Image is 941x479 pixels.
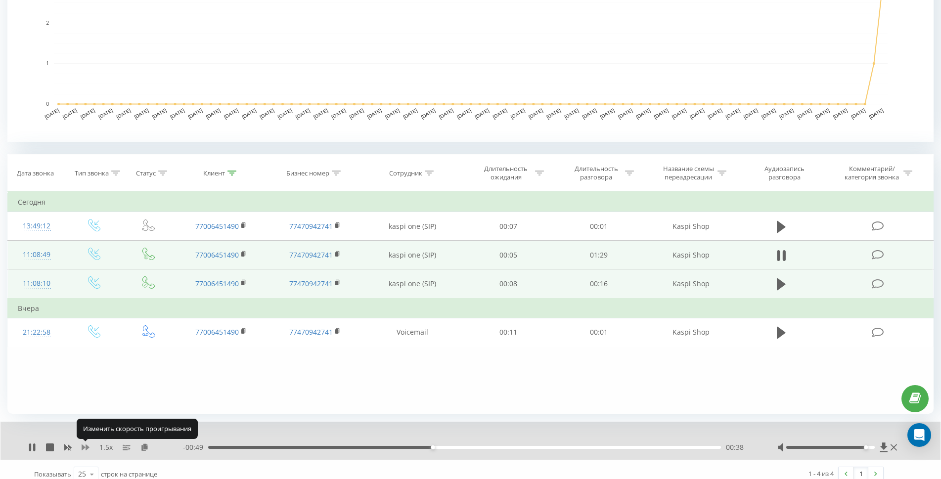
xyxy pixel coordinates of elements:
[671,107,687,120] text: [DATE]
[389,169,422,177] div: Сотрудник
[864,445,868,449] div: Accessibility label
[743,107,759,120] text: [DATE]
[277,107,293,120] text: [DATE]
[420,107,437,120] text: [DATE]
[480,165,533,181] div: Длительность ожидания
[366,107,383,120] text: [DATE]
[753,165,817,181] div: Аудиозапись разговора
[80,107,96,120] text: [DATE]
[195,221,239,231] a: 77006451490
[330,107,347,120] text: [DATE]
[463,269,554,299] td: 00:08
[474,107,490,120] text: [DATE]
[34,470,71,479] span: Показывать
[402,107,418,120] text: [DATE]
[832,107,849,120] text: [DATE]
[707,107,723,120] text: [DATE]
[635,107,651,120] text: [DATE]
[289,327,333,337] a: 77470942741
[46,101,49,107] text: 0
[75,169,109,177] div: Тип звонка
[553,318,644,347] td: 00:01
[582,107,598,120] text: [DATE]
[101,470,157,479] span: строк на странице
[78,469,86,479] div: 25
[115,107,132,120] text: [DATE]
[907,423,931,447] div: Open Intercom Messenger
[203,169,225,177] div: Клиент
[195,327,239,337] a: 77006451490
[456,107,472,120] text: [DATE]
[528,107,544,120] text: [DATE]
[18,323,55,342] div: 21:22:58
[195,279,239,288] a: 77006451490
[62,107,78,120] text: [DATE]
[289,250,333,260] a: 77470942741
[510,107,526,120] text: [DATE]
[662,165,715,181] div: Название схемы переадресации
[136,169,156,177] div: Статус
[8,192,934,212] td: Сегодня
[545,107,562,120] text: [DATE]
[644,318,738,347] td: Kaspi Shop
[286,169,329,177] div: Бизнес номер
[850,107,866,120] text: [DATE]
[362,318,463,347] td: Voicemail
[553,241,644,269] td: 01:29
[46,20,49,26] text: 2
[689,107,705,120] text: [DATE]
[463,318,554,347] td: 00:11
[97,107,114,120] text: [DATE]
[492,107,508,120] text: [DATE]
[553,269,644,299] td: 00:16
[563,107,580,120] text: [DATE]
[431,445,435,449] div: Accessibility label
[183,442,208,452] span: - 00:49
[653,107,670,120] text: [DATE]
[289,221,333,231] a: 77470942741
[726,442,744,452] span: 00:38
[362,241,463,269] td: kaspi one (SIP)
[187,107,203,120] text: [DATE]
[295,107,311,120] text: [DATE]
[289,279,333,288] a: 77470942741
[44,107,60,120] text: [DATE]
[259,107,275,120] text: [DATE]
[761,107,777,120] text: [DATE]
[553,212,644,241] td: 00:01
[362,269,463,299] td: kaspi one (SIP)
[725,107,741,120] text: [DATE]
[438,107,454,120] text: [DATE]
[868,107,884,120] text: [DATE]
[17,169,54,177] div: Дата звонка
[644,212,738,241] td: Kaspi Shop
[99,442,113,452] span: 1.5 x
[205,107,222,120] text: [DATE]
[18,245,55,264] div: 11:08:49
[46,61,49,66] text: 1
[8,299,934,318] td: Вчера
[599,107,616,120] text: [DATE]
[570,165,623,181] div: Длительность разговора
[384,107,401,120] text: [DATE]
[241,107,257,120] text: [DATE]
[223,107,239,120] text: [DATE]
[77,419,198,438] div: Изменить скорость проигрывания
[796,107,812,120] text: [DATE]
[778,107,795,120] text: [DATE]
[169,107,185,120] text: [DATE]
[814,107,831,120] text: [DATE]
[18,217,55,236] div: 13:49:12
[644,269,738,299] td: Kaspi Shop
[134,107,150,120] text: [DATE]
[313,107,329,120] text: [DATE]
[362,212,463,241] td: kaspi one (SIP)
[463,212,554,241] td: 00:07
[151,107,168,120] text: [DATE]
[18,274,55,293] div: 11:08:10
[617,107,633,120] text: [DATE]
[195,250,239,260] a: 77006451490
[843,165,901,181] div: Комментарий/категория звонка
[463,241,554,269] td: 00:05
[349,107,365,120] text: [DATE]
